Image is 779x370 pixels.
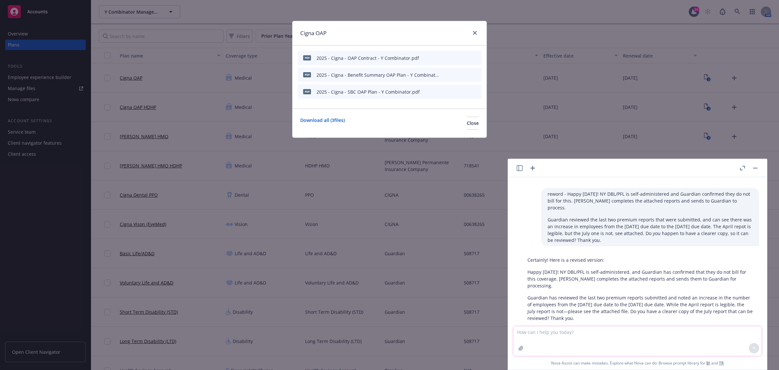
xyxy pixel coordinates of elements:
[527,269,753,289] p: Happy [DATE]! NY DBL/PFL is self-administered, and Guardian has confirmed that they do not bill f...
[303,55,311,60] span: pdf
[706,360,710,366] a: BI
[463,88,468,95] button: preview file
[467,120,479,126] span: Close
[474,55,479,61] button: archive file
[452,55,457,61] button: download file
[463,55,468,61] button: preview file
[316,55,419,61] div: 2025 - Cigna - OAP Contract - Y Combinator.pdf
[527,257,753,263] p: Certainly! Here is a revised version:
[548,191,753,211] p: reword - Happy [DATE]! NY DBL/PFL is self-administered and Guardian confirmed they do not bill fo...
[474,72,479,78] button: archive file
[452,72,457,78] button: download file
[719,360,724,366] a: TR
[300,117,345,130] a: Download all ( 3 files)
[463,72,468,78] button: preview file
[303,72,311,77] span: pdf
[467,117,479,130] button: Close
[551,356,724,370] span: Nova Assist can make mistakes. Explore what Nova can do: Browse prompt library for and
[548,216,753,244] p: Guardian reviewed the last two premium reports that were submitted, and can see there was an incr...
[452,88,457,95] button: download file
[474,88,479,95] button: archive file
[300,29,327,37] h1: Cigna OAP
[303,89,311,94] span: pdf
[471,29,479,37] a: close
[316,88,420,95] div: 2025 - Cigna - SBC OAP Plan - Y Combinator.pdf
[527,294,753,322] p: Guardian has reviewed the last two premium reports submitted and noted an increase in the number ...
[316,72,440,78] div: 2025 - Cigna - Benefit Summary OAP Plan - Y Combinator.pdf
